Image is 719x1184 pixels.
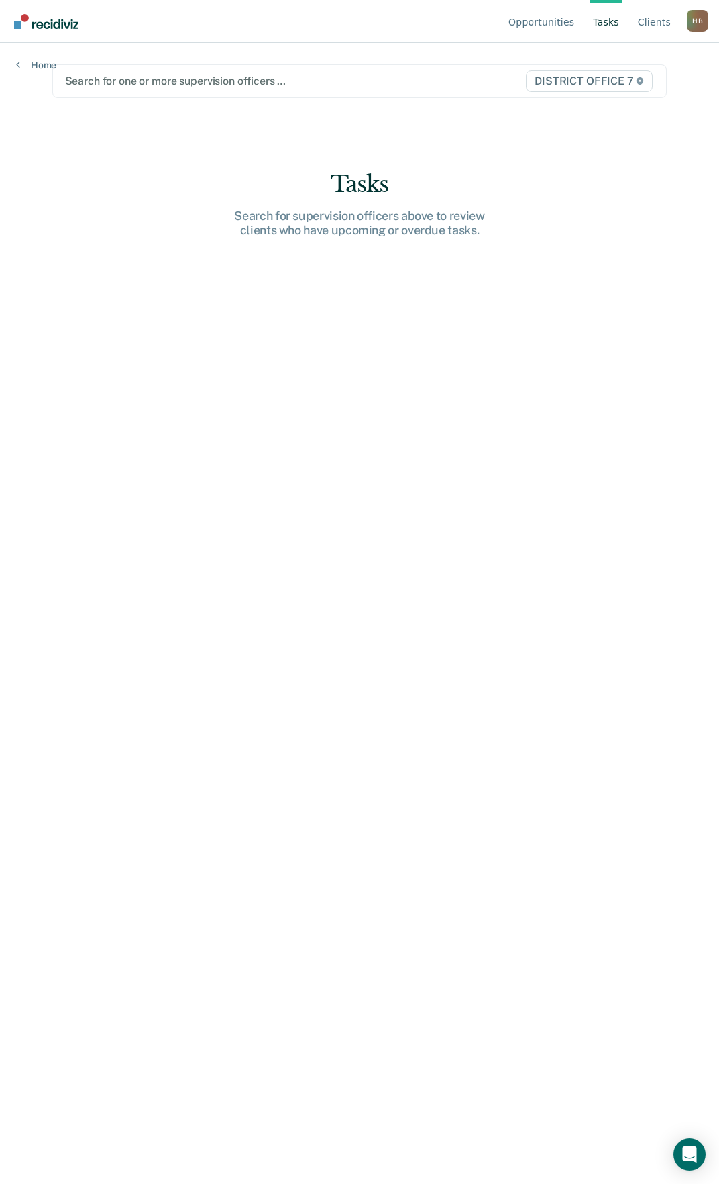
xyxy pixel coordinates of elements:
button: Profile dropdown button [687,10,708,32]
a: Home [16,59,56,71]
span: DISTRICT OFFICE 7 [526,70,653,92]
div: Open Intercom Messenger [673,1138,706,1171]
div: Tasks [145,170,574,198]
div: H B [687,10,708,32]
div: Search for supervision officers above to review clients who have upcoming or overdue tasks. [145,209,574,238]
img: Recidiviz [14,14,78,29]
